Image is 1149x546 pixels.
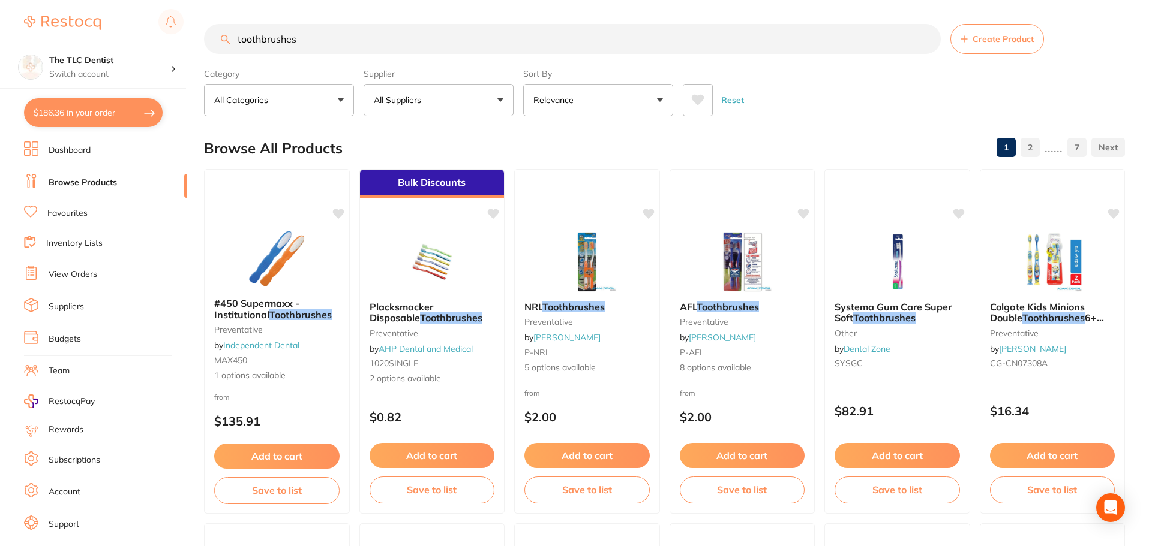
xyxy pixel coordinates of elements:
button: $186.36 in your order [24,98,163,127]
a: Team [49,365,70,377]
span: by [214,340,299,351]
span: AFL [680,301,697,313]
button: Reset [718,84,748,116]
img: Colgate Kids Minions Double Toothbrushes 6+ years 6/pk [1013,232,1091,292]
img: #450 Supermaxx - Institutional Toothbrushes [238,228,316,288]
p: All Suppliers [374,94,426,106]
a: Support [49,518,79,530]
a: Browse Products [49,177,117,189]
a: RestocqPay [24,394,95,408]
span: Colgate Kids Minions Double [990,301,1085,324]
p: $16.34 [990,404,1115,418]
p: $2.00 [524,410,650,424]
small: preventative [524,317,650,327]
a: [PERSON_NAME] [533,332,601,343]
img: The TLC Dentist [19,55,43,79]
p: All Categories [214,94,273,106]
img: Placksmacker Disposable Toothbrushes [393,232,471,292]
label: Category [204,68,354,79]
button: Save to list [990,476,1115,503]
b: #450 Supermaxx - Institutional Toothbrushes [214,298,340,320]
p: Switch account [49,68,170,80]
img: NRL Toothbrushes [548,232,626,292]
span: Placksmacker Disposable [370,301,433,324]
em: Toothbrushes [420,312,482,324]
h4: The TLC Dentist [49,55,170,67]
h2: Browse All Products [204,140,343,157]
label: Sort By [523,68,673,79]
b: NRL Toothbrushes [524,301,650,312]
div: Bulk Discounts [360,170,505,198]
span: P-AFL [680,347,704,358]
span: 6+ years 6/pk [990,312,1104,334]
span: P-NRL [524,347,550,358]
input: Search Products [204,24,941,54]
em: Toothbrushes [542,301,605,313]
button: Save to list [214,477,340,503]
p: $82.91 [835,404,960,418]
button: Save to list [835,476,960,503]
label: Supplier [364,68,514,79]
p: ...... [1045,141,1063,155]
button: Save to list [370,476,495,503]
b: Colgate Kids Minions Double Toothbrushes 6+ years 6/pk [990,301,1115,324]
div: Open Intercom Messenger [1096,493,1125,522]
button: Add to cart [524,443,650,468]
span: 1020SINGLE [370,358,418,369]
button: Add to cart [214,444,340,469]
span: 2 options available [370,373,495,385]
span: from [214,393,230,402]
a: View Orders [49,269,97,280]
a: Account [49,486,80,498]
img: RestocqPay [24,394,38,408]
button: Relevance [523,84,673,116]
span: #450 Supermaxx - Institutional [214,297,299,320]
span: Systema Gum Care Super Soft [835,301,952,324]
a: Restocq Logo [24,9,101,37]
a: Inventory Lists [46,237,103,249]
small: other [835,328,960,338]
a: Favourites [47,207,88,219]
a: AHP Dental and Medical [379,343,473,354]
button: Create Product [950,24,1044,54]
p: $0.82 [370,410,495,424]
span: from [680,388,695,397]
a: Budgets [49,333,81,345]
img: AFL Toothbrushes [703,232,781,292]
span: 8 options available [680,362,805,374]
a: Subscriptions [49,454,100,466]
p: $135.91 [214,414,340,428]
em: Toothbrushes [269,309,332,321]
em: Toothbrushes [697,301,759,313]
b: Placksmacker Disposable Toothbrushes [370,301,495,324]
p: $2.00 [680,410,805,424]
button: All Categories [204,84,354,116]
a: 7 [1067,135,1087,159]
span: by [835,343,890,354]
a: Suppliers [49,301,84,313]
a: Independent Dental [223,340,299,351]
a: Dental Zone [844,343,890,354]
button: Save to list [680,476,805,503]
a: Dashboard [49,144,91,156]
img: Restocq Logo [24,16,101,30]
small: preventative [990,328,1115,338]
span: NRL [524,301,542,313]
button: Save to list [524,476,650,503]
span: Create Product [973,34,1034,44]
span: CG-CN07308A [990,358,1048,369]
span: SYSGC [835,358,863,369]
b: Systema Gum Care Super Soft Toothbrushes [835,301,960,324]
button: Add to cart [680,443,805,468]
a: 2 [1021,135,1040,159]
small: preventative [680,317,805,327]
a: [PERSON_NAME] [689,332,756,343]
span: by [370,343,473,354]
b: AFL Toothbrushes [680,301,805,312]
span: MAX450 [214,355,247,366]
em: Toothbrushes [853,312,916,324]
span: from [524,388,540,397]
a: Rewards [49,424,83,436]
span: 5 options available [524,362,650,374]
small: preventative [370,328,495,338]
